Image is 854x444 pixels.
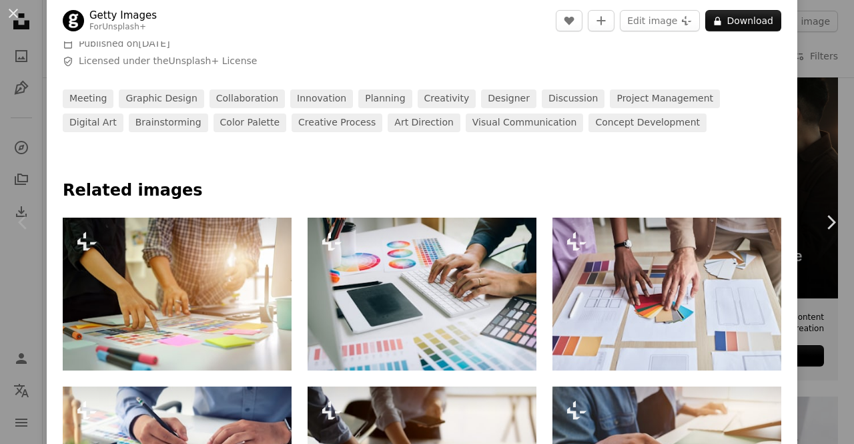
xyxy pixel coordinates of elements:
[308,218,536,371] img: Freelance creative designers working on desk in modern home office.
[556,10,582,31] button: Like
[89,22,157,33] div: For
[119,89,203,108] a: graphic design
[63,180,781,202] h4: Related images
[63,288,292,300] a: Team of Designers working at office. Designers Brainstorming.
[292,114,382,132] a: creative process
[290,89,353,108] a: innovation
[542,89,604,108] a: discussion
[63,114,123,132] a: digital art
[89,9,157,22] a: Getty Images
[213,114,287,132] a: color palette
[610,89,720,108] a: project management
[63,10,84,31] img: Go to Getty Images's profile
[466,114,584,132] a: visual communication
[481,89,536,108] a: designer
[129,114,208,132] a: brainstorming
[388,114,460,132] a: art direction
[552,288,781,300] a: Close up of two designers choosing color swatches while working on UX project in office
[418,89,476,108] a: creativity
[79,55,257,68] span: Licensed under the
[209,89,285,108] a: collaboration
[588,10,614,31] button: Add to Collection
[308,288,536,300] a: Freelance creative designers working on desk in modern home office.
[552,218,781,371] img: Close up of two designers choosing color swatches while working on UX project in office
[358,89,412,108] a: planning
[620,10,700,31] button: Edit image
[807,158,854,286] a: Next
[102,22,146,31] a: Unsplash+
[138,38,169,49] time: August 24, 2022 at 11:04:14 AM GMT+3
[588,114,707,132] a: concept development
[169,55,258,66] a: Unsplash+ License
[79,38,170,49] span: Published on
[63,89,113,108] a: meeting
[63,218,292,371] img: Team of Designers working at office. Designers Brainstorming.
[705,10,781,31] button: Download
